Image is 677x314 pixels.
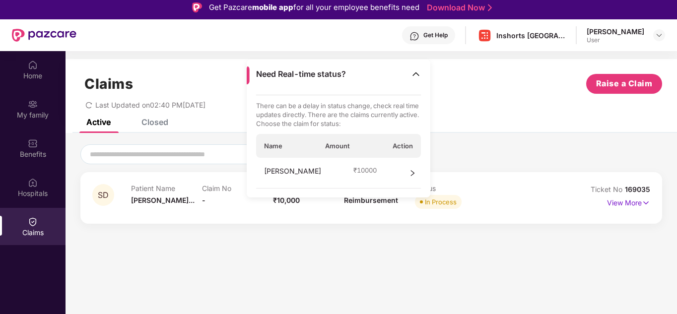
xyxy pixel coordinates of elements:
[131,184,202,192] p: Patient Name
[591,185,625,193] span: Ticket No
[642,197,650,208] img: svg+xml;base64,PHN2ZyB4bWxucz0iaHR0cDovL3d3dy53My5vcmcvMjAwMC9zdmciIHdpZHRoPSIxNyIgaGVpZ2h0PSIxNy...
[84,75,133,92] h1: Claims
[477,28,492,43] img: Inshorts%20Logo.png
[264,141,282,150] span: Name
[496,31,566,40] div: Inshorts [GEOGRAPHIC_DATA] Advertising And Services Private Limited
[425,197,457,207] div: In Process
[202,196,205,204] span: -
[141,117,168,127] div: Closed
[28,217,38,227] img: svg+xml;base64,PHN2ZyBpZD0iQ2xhaW0iIHhtbG5zPSJodHRwOi8vd3d3LnczLm9yZy8yMDAwL3N2ZyIgd2lkdGg9IjIwIi...
[488,2,492,13] img: Stroke
[256,101,421,128] p: There can be a delay in status change, check real time updates directly. There are the claims cur...
[409,31,419,41] img: svg+xml;base64,PHN2ZyBpZD0iSGVscC0zMngzMiIgeG1sbnM9Imh0dHA6Ly93d3cudzMub3JnLzIwMDAvc3ZnIiB3aWR0aD...
[353,166,377,175] span: ₹ 10000
[423,31,448,39] div: Get Help
[28,138,38,148] img: svg+xml;base64,PHN2ZyBpZD0iQmVuZWZpdHMiIHhtbG5zPSJodHRwOi8vd3d3LnczLm9yZy8yMDAwL3N2ZyIgd2lkdGg9Ij...
[273,196,300,204] span: ₹10,000
[596,77,653,90] span: Raise a Claim
[655,31,663,39] img: svg+xml;base64,PHN2ZyBpZD0iRHJvcGRvd24tMzJ4MzIiIHhtbG5zPSJodHRwOi8vd3d3LnczLm9yZy8yMDAwL3N2ZyIgd2...
[252,2,293,12] strong: mobile app
[411,69,421,79] img: Toggle Icon
[98,191,109,199] span: SD
[344,196,398,204] span: Reimbursement
[325,141,350,150] span: Amount
[264,166,321,181] span: [PERSON_NAME]
[587,36,644,44] div: User
[28,60,38,70] img: svg+xml;base64,PHN2ZyBpZD0iSG9tZSIgeG1sbnM9Imh0dHA6Ly93d3cudzMub3JnLzIwMDAvc3ZnIiB3aWR0aD0iMjAiIG...
[427,2,489,13] a: Download Now
[202,184,273,192] p: Claim No
[393,141,413,150] span: Action
[86,117,111,127] div: Active
[28,178,38,188] img: svg+xml;base64,PHN2ZyBpZD0iSG9zcGl0YWxzIiB4bWxucz0iaHR0cDovL3d3dy53My5vcmcvMjAwMC9zdmciIHdpZHRoPS...
[192,2,202,12] img: Logo
[587,27,644,36] div: [PERSON_NAME]
[415,184,486,192] p: Status
[12,29,76,42] img: New Pazcare Logo
[625,185,650,193] span: 169035
[95,101,205,109] span: Last Updated on 02:40 PM[DATE]
[586,74,662,94] button: Raise a Claim
[28,99,38,109] img: svg+xml;base64,PHN2ZyB3aWR0aD0iMjAiIGhlaWdodD0iMjAiIHZpZXdCb3g9IjAgMCAyMCAyMCIgZmlsbD0ibm9uZSIgeG...
[85,101,92,109] span: redo
[409,166,416,181] span: right
[131,196,195,204] span: [PERSON_NAME]...
[607,195,650,208] p: View More
[256,69,346,79] span: Need Real-time status?
[209,1,419,13] div: Get Pazcare for all your employee benefits need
